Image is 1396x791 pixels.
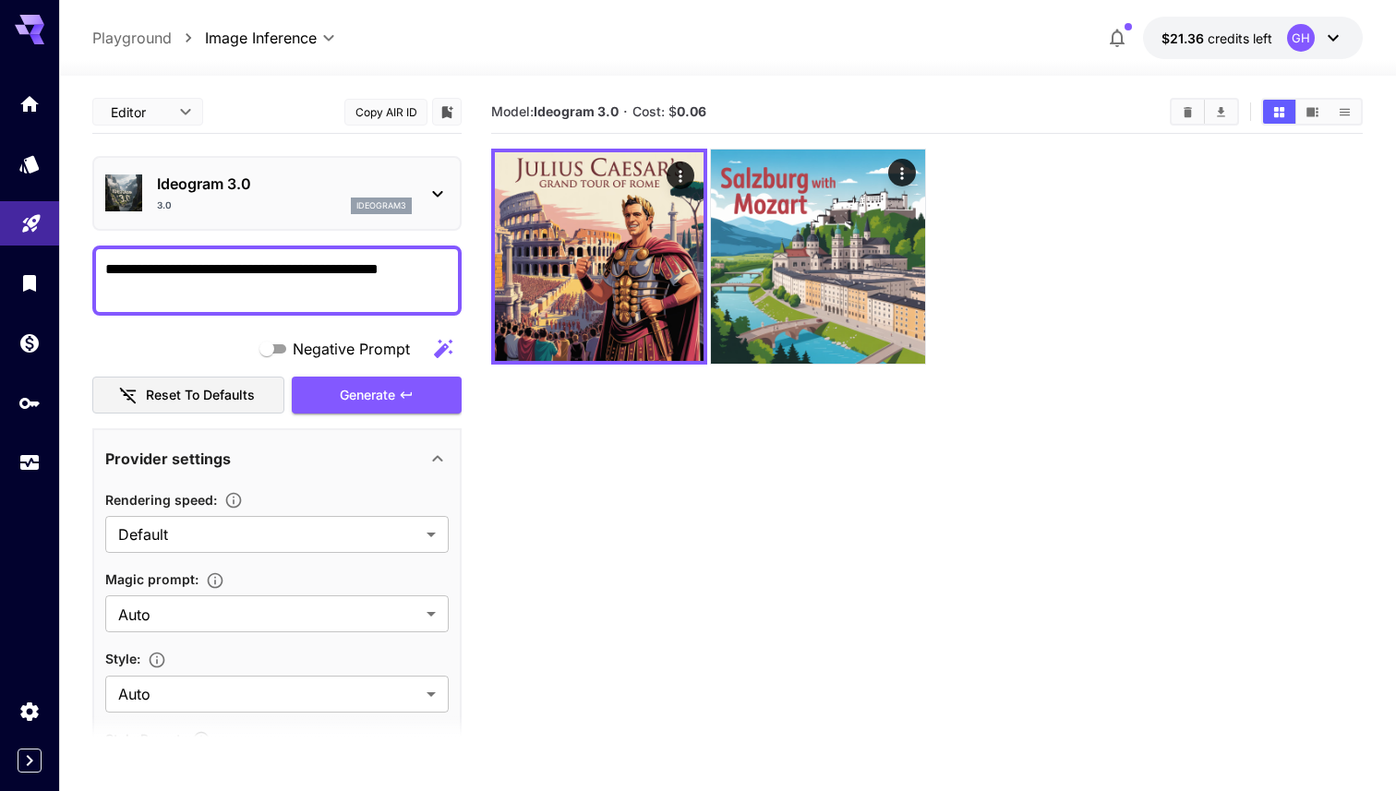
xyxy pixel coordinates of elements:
[92,27,205,49] nav: breadcrumb
[1287,24,1315,52] div: GH
[439,101,455,123] button: Add to library
[118,604,419,626] span: Auto
[18,92,41,115] div: Home
[92,377,284,414] button: Reset to defaults
[340,384,395,407] span: Generate
[1172,100,1204,124] button: Clear All
[105,571,199,587] span: Magic prompt :
[1208,30,1272,46] span: credits left
[356,199,406,212] p: ideogram3
[18,152,41,175] div: Models
[1296,100,1329,124] button: Show media in video view
[18,451,41,474] div: Usage
[1161,29,1272,48] div: $21.36475
[105,165,449,222] div: Ideogram 3.03.0ideogram3
[157,198,172,212] p: 3.0
[711,150,925,364] img: Z
[111,102,168,122] span: Editor
[157,173,412,195] p: Ideogram 3.0
[1263,100,1295,124] button: Show media in grid view
[1170,98,1239,126] div: Clear AllDownload All
[623,101,628,123] p: ·
[118,523,419,545] span: Default
[292,377,462,414] button: Generate
[18,749,42,773] button: Expand sidebar
[92,27,172,49] a: Playground
[534,103,619,119] b: Ideogram 3.0
[1143,17,1363,59] button: $21.36475GH
[491,103,619,119] span: Model:
[118,683,419,705] span: Auto
[18,700,41,723] div: Settings
[293,338,410,360] span: Negative Prompt
[1205,100,1237,124] button: Download All
[495,152,704,361] img: 9k=
[20,206,42,229] div: Playground
[667,162,694,189] div: Actions
[205,27,317,49] span: Image Inference
[105,437,449,481] div: Provider settings
[344,99,427,126] button: Copy AIR ID
[105,448,231,470] p: Provider settings
[677,103,706,119] b: 0.06
[18,271,41,294] div: Library
[632,103,706,119] span: Cost: $
[18,331,41,354] div: Wallet
[1161,30,1208,46] span: $21.36
[1261,98,1363,126] div: Show media in grid viewShow media in video viewShow media in list view
[887,159,915,186] div: Actions
[105,492,217,508] span: Rendering speed :
[1329,100,1361,124] button: Show media in list view
[105,651,140,666] span: Style :
[18,391,41,414] div: API Keys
